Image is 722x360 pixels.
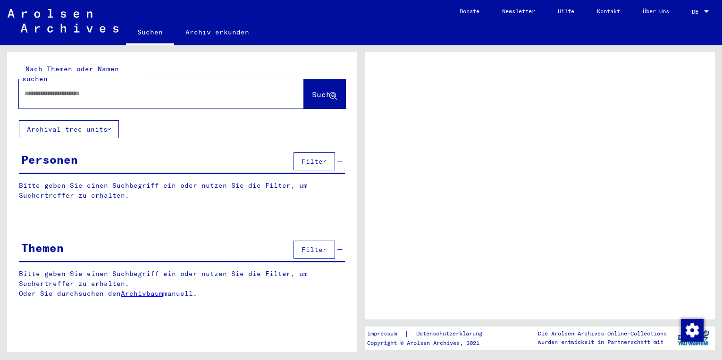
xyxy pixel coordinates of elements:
[692,8,702,15] span: DE
[676,326,711,350] img: yv_logo.png
[367,329,404,339] a: Impressum
[367,339,494,347] p: Copyright © Arolsen Archives, 2021
[304,79,345,109] button: Suche
[538,338,667,346] p: wurden entwickelt in Partnerschaft mit
[681,319,704,342] img: Zustimmung ändern
[8,9,118,33] img: Arolsen_neg.svg
[302,245,327,254] span: Filter
[22,65,119,83] mat-label: Nach Themen oder Namen suchen
[312,90,336,99] span: Suche
[367,329,494,339] div: |
[409,329,494,339] a: Datenschutzerklärung
[21,239,64,256] div: Themen
[294,241,335,259] button: Filter
[302,157,327,166] span: Filter
[19,269,345,299] p: Bitte geben Sie einen Suchbegriff ein oder nutzen Sie die Filter, um Suchertreffer zu erhalten. O...
[294,152,335,170] button: Filter
[538,329,667,338] p: Die Arolsen Archives Online-Collections
[19,120,119,138] button: Archival tree units
[19,181,345,201] p: Bitte geben Sie einen Suchbegriff ein oder nutzen Sie die Filter, um Suchertreffer zu erhalten.
[121,289,163,298] a: Archivbaum
[174,21,260,43] a: Archiv erkunden
[126,21,174,45] a: Suchen
[21,151,78,168] div: Personen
